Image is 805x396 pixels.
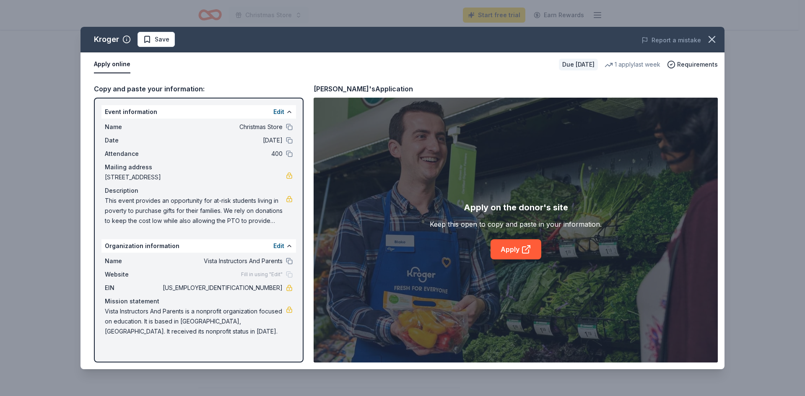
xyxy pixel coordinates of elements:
div: Copy and paste your information: [94,83,304,94]
button: Save [138,32,175,47]
span: Website [105,269,161,280]
span: Christmas Store [161,122,283,132]
div: Description [105,186,293,196]
div: Due [DATE] [559,59,598,70]
span: Vista Instructors And Parents is a nonprofit organization focused on education. It is based in [G... [105,306,286,336]
span: Requirements [677,60,718,70]
span: Name [105,256,161,266]
div: Mailing address [105,162,293,172]
button: Requirements [667,60,718,70]
button: Report a mistake [641,35,701,45]
div: Apply on the donor's site [464,201,568,214]
button: Edit [273,241,284,251]
div: [PERSON_NAME]'s Application [314,83,413,94]
div: 1 apply last week [605,60,660,70]
span: Save [155,34,169,44]
span: 400 [161,149,283,159]
span: Fill in using "Edit" [241,271,283,278]
span: [US_EMPLOYER_IDENTIFICATION_NUMBER] [161,283,283,293]
span: Attendance [105,149,161,159]
div: Organization information [101,239,296,253]
div: Mission statement [105,296,293,306]
span: [DATE] [161,135,283,145]
span: EIN [105,283,161,293]
button: Apply online [94,56,130,73]
div: Kroger [94,33,119,46]
span: Date [105,135,161,145]
button: Edit [273,107,284,117]
span: Vista Instructors And Parents [161,256,283,266]
div: Keep this open to copy and paste in your information. [430,219,602,229]
span: [STREET_ADDRESS] [105,172,286,182]
a: Apply [491,239,541,259]
span: Name [105,122,161,132]
span: This event provides an opportunity for at-risk students living in poverty to purchase gifts for t... [105,196,286,226]
div: Event information [101,105,296,119]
